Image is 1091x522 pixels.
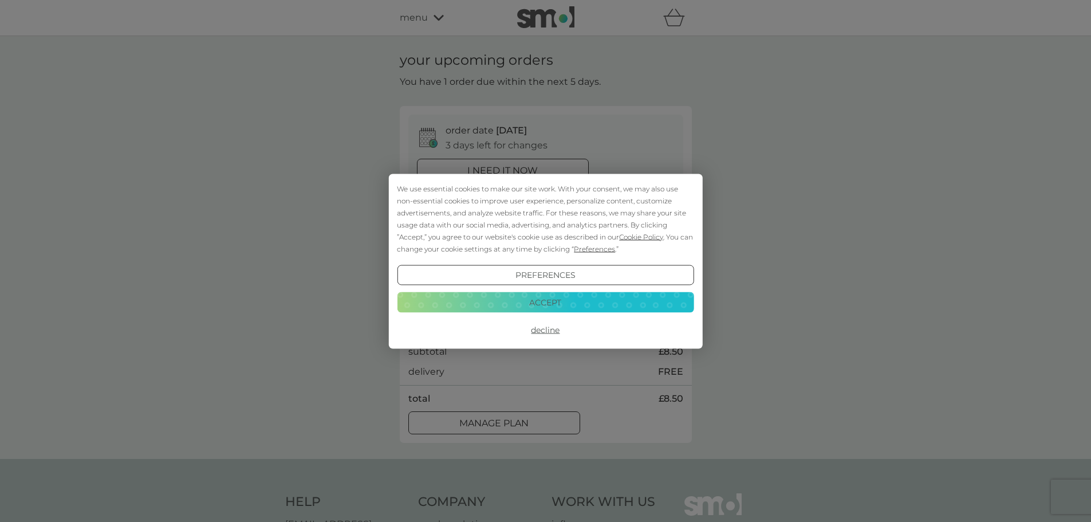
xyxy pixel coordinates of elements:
[397,320,694,340] button: Decline
[397,182,694,254] div: We use essential cookies to make our site work. With your consent, we may also use non-essential ...
[397,265,694,285] button: Preferences
[397,292,694,313] button: Accept
[619,232,663,241] span: Cookie Policy
[388,174,702,348] div: Cookie Consent Prompt
[574,244,615,253] span: Preferences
